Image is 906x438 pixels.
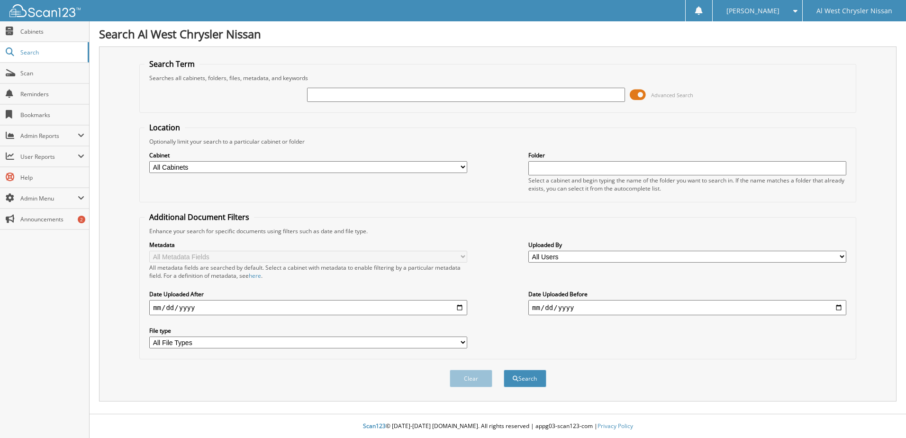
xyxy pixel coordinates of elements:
[78,216,85,223] div: 2
[816,8,892,14] span: Al West Chrysler Nissan
[20,153,78,161] span: User Reports
[20,194,78,202] span: Admin Menu
[149,327,467,335] label: File type
[149,151,467,159] label: Cabinet
[726,8,779,14] span: [PERSON_NAME]
[20,215,84,223] span: Announcements
[145,212,254,222] legend: Additional Document Filters
[90,415,906,438] div: © [DATE]-[DATE] [DOMAIN_NAME]. All rights reserved | appg03-scan123-com |
[20,48,83,56] span: Search
[528,176,846,192] div: Select a cabinet and begin typing the name of the folder you want to search in. If the name match...
[145,122,185,133] legend: Location
[145,137,851,146] div: Optionally limit your search to a particular cabinet or folder
[145,227,851,235] div: Enhance your search for specific documents using filters such as date and file type.
[145,59,199,69] legend: Search Term
[149,264,467,280] div: All metadata fields are searched by default. Select a cabinet with metadata to enable filtering b...
[149,241,467,249] label: Metadata
[363,422,386,430] span: Scan123
[9,4,81,17] img: scan123-logo-white.svg
[249,272,261,280] a: here
[20,132,78,140] span: Admin Reports
[450,370,492,387] button: Clear
[528,241,846,249] label: Uploaded By
[528,151,846,159] label: Folder
[598,422,633,430] a: Privacy Policy
[145,74,851,82] div: Searches all cabinets, folders, files, metadata, and keywords
[20,111,84,119] span: Bookmarks
[504,370,546,387] button: Search
[20,69,84,77] span: Scan
[20,90,84,98] span: Reminders
[149,300,467,315] input: start
[528,290,846,298] label: Date Uploaded Before
[651,91,693,99] span: Advanced Search
[20,173,84,182] span: Help
[528,300,846,315] input: end
[149,290,467,298] label: Date Uploaded After
[20,27,84,36] span: Cabinets
[99,26,897,42] h1: Search Al West Chrysler Nissan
